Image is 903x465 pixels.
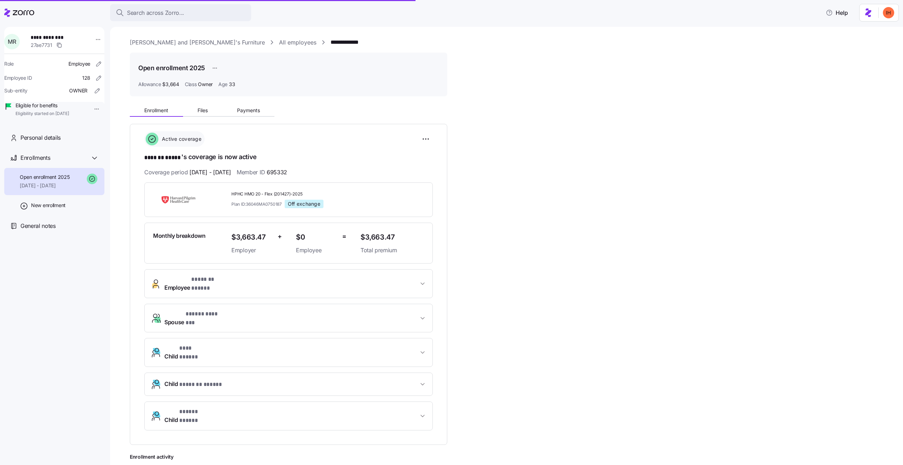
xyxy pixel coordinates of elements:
[820,6,854,20] button: Help
[144,152,433,162] h1: 's coverage is now active
[160,135,201,143] span: Active coverage
[229,81,235,88] span: 33
[138,64,205,72] h1: Open enrollment 2025
[237,168,287,177] span: Member ID
[130,453,447,460] span: Enrollment activity
[288,201,320,207] span: Off exchange
[153,231,206,240] span: Monthly breakdown
[231,191,355,197] span: HPHC HMO 20 - Flex (201427)-2025
[16,102,69,109] span: Eligible for benefits
[164,380,223,389] span: Child
[231,201,282,207] span: Plan ID: 36046MA0750187
[296,231,337,243] span: $0
[296,246,337,255] span: Employee
[360,231,424,243] span: $3,663.47
[68,60,90,67] span: Employee
[138,81,161,88] span: Allowance
[31,42,52,49] span: 27ae7731
[4,60,14,67] span: Role
[8,39,16,44] span: M R
[20,222,56,230] span: General notes
[164,407,215,424] span: Child
[164,344,209,361] span: Child
[4,74,32,81] span: Employee ID
[20,174,69,181] span: Open enrollment 2025
[144,168,231,177] span: Coverage period
[20,133,61,142] span: Personal details
[69,87,87,94] span: OWNER
[164,310,228,327] span: Spouse
[342,231,346,242] span: =
[4,87,28,94] span: Sub-entity
[31,202,66,209] span: New enrollment
[20,153,50,162] span: Enrollments
[127,8,184,17] span: Search across Zorro...
[826,8,848,17] span: Help
[16,111,69,117] span: Eligibility started on [DATE]
[231,246,272,255] span: Employer
[164,275,231,292] span: Employee
[144,108,168,113] span: Enrollment
[20,182,69,189] span: [DATE] - [DATE]
[267,168,287,177] span: 695332
[279,38,316,47] a: All employees
[218,81,228,88] span: Age
[883,7,894,18] img: f3711480c2c985a33e19d88a07d4c111
[198,108,208,113] span: Files
[185,81,197,88] span: Class
[82,74,90,81] span: 128
[237,108,260,113] span: Payments
[231,231,272,243] span: $3,663.47
[130,38,265,47] a: [PERSON_NAME] and [PERSON_NAME]'s Furniture
[360,246,424,255] span: Total premium
[189,168,231,177] span: [DATE] - [DATE]
[198,81,213,88] span: Owner
[162,81,179,88] span: $3,664
[110,4,251,21] button: Search across Zorro...
[278,231,282,242] span: +
[153,192,204,208] img: Harvard Pilgrim Health Care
